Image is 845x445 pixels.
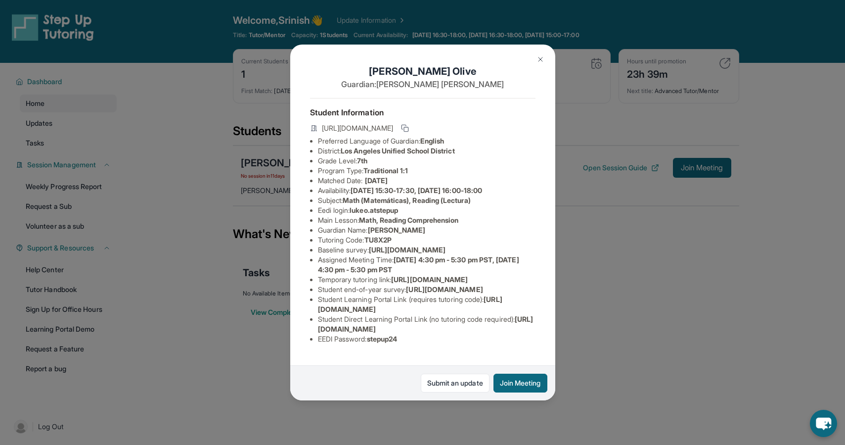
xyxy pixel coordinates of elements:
[493,374,547,393] button: Join Meeting
[318,146,535,156] li: District:
[406,285,483,294] span: [URL][DOMAIN_NAME]
[318,285,535,295] li: Student end-of-year survey :
[369,246,445,254] span: [URL][DOMAIN_NAME]
[351,186,482,195] span: [DATE] 15:30-17:30, [DATE] 16:00-18:00
[318,314,535,334] li: Student Direct Learning Portal Link (no tutoring code required) :
[318,235,535,245] li: Tutoring Code :
[310,78,535,90] p: Guardian: [PERSON_NAME] [PERSON_NAME]
[310,64,535,78] h1: [PERSON_NAME] Olive
[391,275,468,284] span: [URL][DOMAIN_NAME]
[318,295,535,314] li: Student Learning Portal Link (requires tutoring code) :
[322,123,393,133] span: [URL][DOMAIN_NAME]
[318,334,535,344] li: EEDI Password :
[318,215,535,225] li: Main Lesson :
[343,196,471,204] span: Math (Matemáticas), Reading (Lectura)
[318,166,535,176] li: Program Type:
[318,255,519,274] span: [DATE] 4:30 pm - 5:30 pm PST, [DATE] 4:30 pm - 5:30 pm PST
[368,226,426,234] span: [PERSON_NAME]
[318,275,535,285] li: Temporary tutoring link :
[310,106,535,118] h4: Student Information
[341,147,454,155] span: Los Angeles Unified School District
[399,122,411,134] button: Copy link
[367,335,398,343] span: stepup24
[318,225,535,235] li: Guardian Name :
[318,186,535,196] li: Availability:
[318,156,535,166] li: Grade Level:
[359,216,458,224] span: Math, Reading Comprehension
[318,245,535,255] li: Baseline survey :
[350,206,398,214] span: lukeo.atstepup
[420,137,445,145] span: English
[357,156,367,165] span: 7th
[365,176,388,185] span: [DATE]
[421,374,489,393] a: Submit an update
[810,410,837,437] button: chat-button
[318,255,535,275] li: Assigned Meeting Time :
[318,176,535,186] li: Matched Date:
[318,205,535,215] li: Eedi login :
[364,236,392,244] span: TU8X2P
[363,166,408,175] span: Traditional 1:1
[318,196,535,205] li: Subject :
[318,136,535,146] li: Preferred Language of Guardian:
[536,55,544,63] img: Close Icon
